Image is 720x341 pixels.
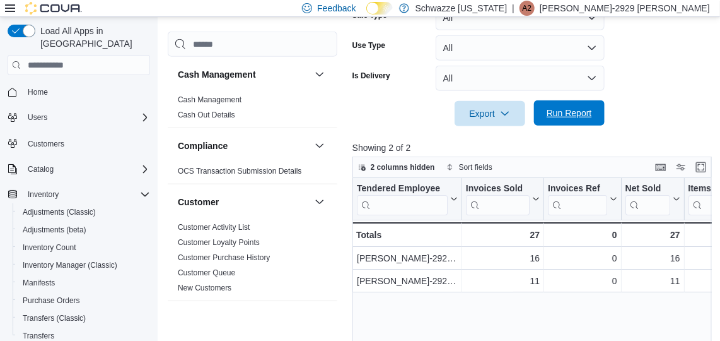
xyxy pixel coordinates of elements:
div: 0 [548,251,617,266]
span: Customer Activity List [178,222,250,232]
span: Adjustments (Classic) [18,205,150,220]
span: Home [23,84,150,100]
p: Schwazze [US_STATE] [415,1,508,16]
div: 11 [625,273,680,289]
button: Users [3,109,155,126]
p: Showing 2 of 2 [352,141,716,154]
span: 2 columns hidden [371,162,435,172]
div: Tendered Employee [357,183,448,195]
p: [PERSON_NAME]-2929 [PERSON_NAME] [540,1,710,16]
div: [PERSON_NAME]-2929 [PERSON_NAME] [357,273,458,289]
a: Cash Out Details [178,111,235,119]
a: OCS Transaction Submission Details [178,167,302,176]
span: Inventory [23,187,150,202]
span: Catalog [23,162,150,177]
a: Inventory Count [18,240,81,255]
a: Manifests [18,275,60,290]
div: 27 [466,227,540,242]
span: Transfers [23,331,54,341]
button: Discounts & Promotions [312,311,327,326]
div: [PERSON_NAME]-2928 [PERSON_NAME] [357,251,458,266]
div: Invoices Ref [548,183,607,195]
div: Invoices Ref [548,183,607,215]
div: Net Sold [625,183,670,195]
button: Compliance [178,140,310,152]
button: Transfers (Classic) [13,309,155,327]
span: Feedback [317,2,356,15]
button: Adjustments (beta) [13,221,155,239]
div: 0 [548,227,617,242]
span: Purchase Orders [23,296,80,306]
span: OCS Transaction Submission Details [178,166,302,176]
span: Customers [23,135,150,151]
span: Catalog [28,164,54,174]
button: 2 columns hidden [353,160,440,175]
span: Adjustments (Classic) [23,207,96,217]
button: Inventory Count [13,239,155,256]
a: Purchase Orders [18,293,85,308]
span: Inventory Manager (Classic) [23,260,117,270]
span: Manifests [18,275,150,290]
div: 0 [548,273,617,289]
button: Inventory [23,187,64,202]
button: Enter fullscreen [694,160,709,175]
span: Load All Apps in [GEOGRAPHIC_DATA] [35,25,150,50]
button: Catalog [23,162,59,177]
h3: Cash Management [178,68,256,81]
span: Customers [28,139,64,149]
div: Invoices Sold [466,183,530,215]
button: All [436,66,605,91]
a: Adjustments (beta) [18,222,91,237]
button: Tendered Employee [357,183,458,215]
span: A2 [523,1,532,16]
span: Transfers (Classic) [23,313,86,323]
span: Inventory [28,189,59,200]
div: Totals [356,227,458,242]
span: Customer Purchase History [178,253,270,263]
div: Compliance [168,164,337,184]
div: 16 [466,251,540,266]
button: Invoices Sold [466,183,540,215]
a: New Customers [178,284,231,292]
button: Catalog [3,160,155,178]
button: Sort fields [441,160,497,175]
span: Adjustments (beta) [23,225,86,235]
span: Users [23,110,150,125]
a: Customer Loyalty Points [178,238,260,247]
h3: Compliance [178,140,228,152]
span: Inventory Manager (Classic) [18,258,150,273]
label: Use Type [352,40,385,51]
div: 11 [466,273,540,289]
span: Run Report [547,107,592,119]
div: Adrian-2929 Telles [520,1,535,16]
span: Home [28,87,48,97]
button: Export [455,101,525,126]
div: Cash Management [168,92,337,128]
button: Cash Management [312,67,327,82]
button: Customer [312,194,327,210]
span: Sort fields [459,162,492,172]
button: Run Report [534,100,605,126]
img: Cova [25,2,82,15]
span: Inventory Count [23,242,76,253]
button: Users [23,110,52,125]
button: Invoices Ref [548,183,617,215]
span: Cash Management [178,95,241,105]
a: Adjustments (Classic) [18,205,101,220]
div: 16 [625,251,680,266]
a: Customer Purchase History [178,253,270,262]
button: Customer [178,196,310,208]
span: New Customers [178,283,231,293]
button: Inventory [3,186,155,203]
a: Customers [23,136,69,152]
button: Inventory Manager (Classic) [13,256,155,274]
span: Adjustments (beta) [18,222,150,237]
button: All [436,35,605,61]
a: Customer Queue [178,268,235,277]
div: Net Sold [625,183,670,215]
span: Export [462,101,518,126]
div: Invoices Sold [466,183,530,195]
span: Customer Loyalty Points [178,237,260,248]
a: Cash Management [178,95,241,104]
